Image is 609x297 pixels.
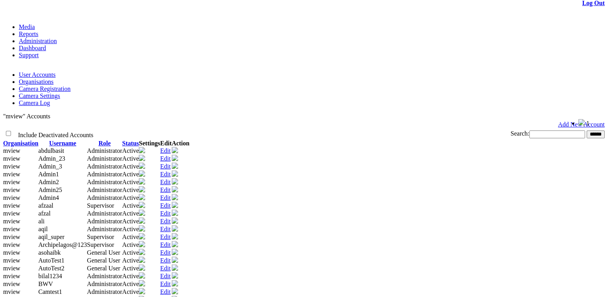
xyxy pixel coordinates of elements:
a: Edit [160,273,171,279]
a: Deactivate [172,148,178,154]
td: Administrator [87,210,122,217]
a: Deactivate [172,226,178,233]
a: Deactivate [172,210,178,217]
img: camera24.png [139,155,145,161]
a: Media [19,24,35,30]
img: bell25.png [578,119,585,125]
img: user-active-green-icon.svg [172,163,178,169]
img: user-active-green-icon.svg [172,249,178,255]
span: 1 [586,120,589,127]
span: abdulbasit [38,147,64,154]
a: Deactivate [172,218,178,225]
img: camera24.png [139,217,145,224]
span: mview [3,249,20,256]
a: Edit [160,163,171,170]
img: user-active-green-icon.svg [172,288,178,294]
span: mview [3,226,20,232]
td: Active [122,170,139,178]
span: mview [3,187,20,193]
img: camera24.png [139,147,145,153]
span: aqil [38,226,48,232]
img: camera24.png [139,210,145,216]
span: mview [3,155,20,162]
img: camera24.png [139,202,145,208]
a: Deactivate [172,242,178,248]
a: Camera Settings [19,92,60,99]
a: Camera Registration [19,85,71,92]
img: user-active-green-icon.svg [172,210,178,216]
a: Organisation [3,140,38,147]
td: General User [87,249,122,257]
span: Admin4 [38,194,59,201]
img: user-active-green-icon.svg [172,272,178,279]
span: afzaal [38,202,53,209]
td: Active [122,280,139,288]
a: Edit [160,171,171,177]
span: Admin2 [38,179,59,185]
img: user-active-green-icon.svg [172,202,178,208]
span: mview [3,202,20,209]
td: Active [122,210,139,217]
span: mview [3,171,20,177]
td: General User [87,264,122,272]
span: "mview" Accounts [3,113,50,120]
span: Admin_3 [38,163,62,170]
a: Deactivate [172,179,178,186]
img: camera24.png [139,225,145,232]
img: user-active-green-icon.svg [172,264,178,271]
a: Edit [160,288,171,295]
a: Deactivate [172,171,178,178]
span: mview [3,257,20,264]
span: mview [3,265,20,272]
a: Edit [160,257,171,264]
a: Deactivate [172,234,178,241]
td: Administrator [87,178,122,186]
span: mview [3,241,20,248]
td: Active [122,186,139,194]
td: Supervisor [87,233,122,241]
span: AutoTest2 [38,265,64,272]
a: User Accounts [19,71,56,78]
td: Active [122,217,139,225]
img: camera24.png [139,249,145,255]
a: Camera Log [19,100,50,106]
img: user-active-green-icon.svg [172,155,178,161]
td: Administrator [87,272,122,280]
img: user-active-green-icon.svg [172,194,178,200]
span: Admin25 [38,187,62,193]
a: Edit [160,155,171,162]
img: camera24.png [139,241,145,247]
img: user-active-green-icon.svg [172,241,178,247]
img: camera24.png [139,264,145,271]
a: Deactivate [172,203,178,209]
a: Edit [160,147,171,154]
span: mview [3,273,20,279]
a: Deactivate [172,289,178,295]
span: mview [3,179,20,185]
a: Deactivate [172,187,178,194]
img: camera24.png [139,178,145,185]
span: BWV [38,281,53,287]
td: Supervisor [87,241,122,249]
td: Active [122,163,139,170]
span: afzal [38,210,51,217]
td: General User [87,257,122,264]
img: user-active-green-icon.svg [172,225,178,232]
td: Supervisor [87,202,122,210]
td: Administrator [87,163,122,170]
td: Administrator [87,225,122,233]
img: camera24.png [139,194,145,200]
img: camera24.png [139,233,145,239]
a: Deactivate [172,250,178,256]
a: Edit [160,187,171,193]
img: user-active-green-icon.svg [172,280,178,286]
a: Edit [160,194,171,201]
a: Administration [19,38,57,44]
td: Active [122,257,139,264]
a: Role [98,140,111,147]
td: Administrator [87,186,122,194]
td: Administrator [87,217,122,225]
img: camera24.png [139,288,145,294]
span: AutoTest1 [38,257,64,264]
td: Active [122,155,139,163]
